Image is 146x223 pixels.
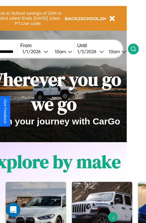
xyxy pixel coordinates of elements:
div: 1 / 1 / 2026 [22,49,44,54]
label: Until [77,43,128,48]
label: From [20,43,74,48]
div: 1 / 3 / 2026 [77,49,99,54]
div: 10am [106,49,122,54]
b: BACK2SCHOOL20 [65,16,105,21]
div: 10am [52,49,68,54]
button: 10am [104,48,128,55]
div: Give Feedback [3,99,7,124]
button: 10am [50,48,74,55]
iframe: Intercom live chat [6,203,20,217]
button: 1/1/2026 [20,48,50,55]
